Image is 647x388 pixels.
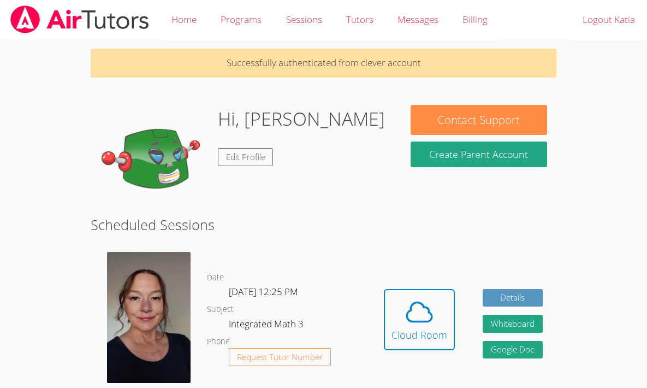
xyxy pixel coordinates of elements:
[207,335,230,349] dt: Phone
[483,341,543,359] a: Google Doc
[207,271,224,285] dt: Date
[411,142,547,167] button: Create Parent Account
[91,214,556,235] h2: Scheduled Sessions
[384,289,455,350] button: Cloud Room
[483,315,543,333] button: Whiteboard
[483,289,543,307] a: Details
[229,348,331,366] button: Request Tutor Number
[107,252,191,383] img: Dalton%202024.jpg
[207,303,234,316] dt: Subject
[391,327,447,343] div: Cloud Room
[218,105,385,133] h1: Hi, [PERSON_NAME]
[229,316,306,335] dd: Integrated Math 3
[218,148,274,166] a: Edit Profile
[237,353,323,361] span: Request Tutor Number
[9,5,150,33] img: airtutors_banner-c4298cdbf04f3fff15de1276eac7730deb9818008684d7c2e4769d2f7ddbe033.png
[397,13,438,26] span: Messages
[411,105,547,135] button: Contact Support
[229,285,298,298] span: [DATE] 12:25 PM
[91,49,556,78] p: Successfully authenticated from clever account
[100,105,209,214] img: default.png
